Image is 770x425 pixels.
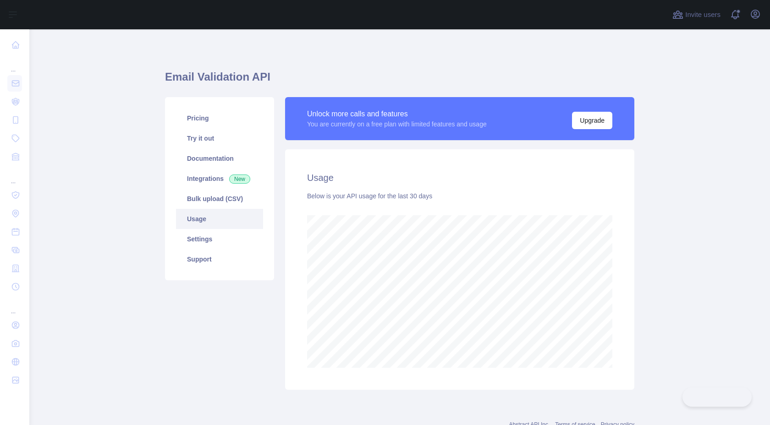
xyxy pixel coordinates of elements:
[165,70,634,92] h1: Email Validation API
[682,387,752,407] iframe: Toggle Customer Support
[176,209,263,229] a: Usage
[671,7,722,22] button: Invite users
[307,120,487,129] div: You are currently on a free plan with limited features and usage
[685,10,720,20] span: Invite users
[307,109,487,120] div: Unlock more calls and features
[572,112,612,129] button: Upgrade
[7,297,22,315] div: ...
[176,148,263,169] a: Documentation
[307,191,612,201] div: Below is your API usage for the last 30 days
[307,171,612,184] h2: Usage
[229,174,250,184] span: New
[7,167,22,185] div: ...
[176,169,263,189] a: Integrations New
[176,108,263,128] a: Pricing
[176,249,263,269] a: Support
[176,229,263,249] a: Settings
[7,55,22,73] div: ...
[176,189,263,209] a: Bulk upload (CSV)
[176,128,263,148] a: Try it out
